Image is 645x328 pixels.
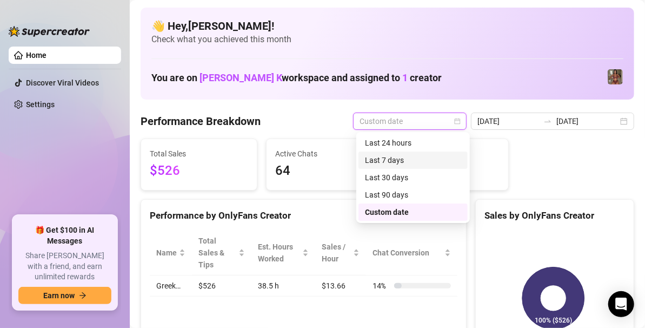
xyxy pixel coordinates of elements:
th: Total Sales & Tips [192,231,251,275]
th: Sales / Hour [315,231,366,275]
div: Last 24 hours [365,137,461,149]
button: Earn nowarrow-right [18,287,111,304]
a: Settings [26,100,55,109]
span: Total Sales & Tips [198,235,236,271]
span: 14 % [373,280,390,292]
span: swap-right [543,117,552,126]
span: Check what you achieved this month [151,34,623,45]
h4: Performance Breakdown [141,114,261,129]
div: Last 30 days [358,169,468,186]
a: Discover Viral Videos [26,78,99,87]
div: Sales by OnlyFans Creator [484,208,625,223]
span: Name [156,247,177,259]
span: to [543,117,552,126]
span: Chat Conversion [373,247,442,259]
h4: 👋 Hey, [PERSON_NAME] ! [151,18,623,34]
a: Home [26,51,46,60]
div: Custom date [358,204,468,221]
td: Greek… [150,275,192,297]
td: $13.66 [315,275,366,297]
span: 🎁 Get $100 in AI Messages [18,225,111,246]
td: 38.5 h [251,275,315,297]
div: Performance by OnlyFans Creator [150,208,457,223]
div: Last 90 days [365,189,461,201]
div: Custom date [365,206,461,218]
td: $526 [192,275,251,297]
span: Total Sales [150,148,248,160]
span: [PERSON_NAME] K [200,72,282,83]
div: Last 90 days [358,186,468,204]
span: 1 [402,72,408,83]
span: Sales / Hour [322,241,351,265]
div: Last 7 days [365,154,461,166]
span: Active Chats [275,148,374,160]
span: $526 [150,161,248,181]
img: Greek [608,69,623,84]
th: Name [150,231,192,275]
input: End date [556,115,618,127]
div: Last 30 days [365,172,461,183]
span: calendar [454,118,461,124]
div: Open Intercom Messenger [608,291,634,317]
th: Chat Conversion [366,231,457,275]
span: arrow-right [79,292,87,299]
div: Est. Hours Worked [258,241,300,265]
div: Last 7 days [358,152,468,169]
span: Share [PERSON_NAME] with a friend, and earn unlimited rewards [18,251,111,283]
input: Start date [477,115,539,127]
span: 64 [275,161,374,181]
span: Earn now [43,291,75,300]
span: Custom date [360,113,460,129]
h1: You are on workspace and assigned to creator [151,72,442,84]
div: Last 24 hours [358,134,468,152]
img: logo-BBDzfeDw.svg [9,26,90,37]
